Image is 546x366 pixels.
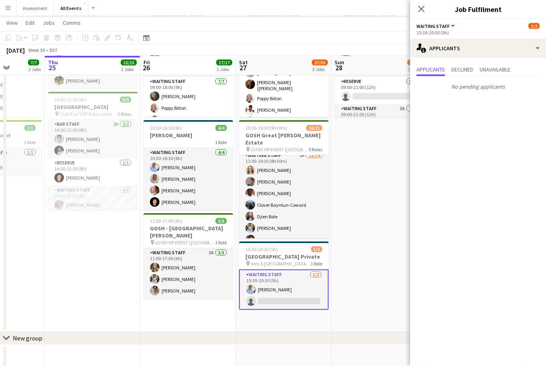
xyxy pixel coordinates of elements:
span: Veni & [GEOGRAPHIC_DATA] Private [251,261,311,267]
h3: [GEOGRAPHIC_DATA] [48,104,137,111]
span: Fri [143,59,150,66]
span: Jobs [43,19,55,26]
app-card-role: Waiting Staff6/614:00-22:00 (8h)[PERSON_NAME] [48,186,137,271]
span: 5 Roles [309,147,322,153]
app-card-role: Waiting Staff3A7/709:00-21:00 (12h) [335,105,424,204]
div: Applicants [410,39,546,58]
a: Comms [60,18,84,28]
h3: GOSH Great [PERSON_NAME] Estate [239,132,329,146]
span: 1 Role [215,240,227,246]
h3: GOSH - [GEOGRAPHIC_DATA][PERSON_NAME] [143,225,233,239]
span: Waiting Staff [416,23,450,29]
app-card-role: Waiting Staff3A7/709:00-21:00 (12h)[PERSON_NAME][PERSON_NAME][PERSON_NAME] ([PERSON_NAME]Poppy Bi... [239,42,329,141]
span: 16/21 [306,125,322,131]
span: 9/9 [120,97,131,103]
span: 7/7 [28,60,39,66]
span: Declined [451,67,473,72]
div: [DATE] [6,46,25,54]
div: New group [13,334,42,342]
app-job-card: 11:00-17:00 (6h)3/3GOSH - [GEOGRAPHIC_DATA][PERSON_NAME] GOSH VIP EVENT ([GEOGRAPHIC_DATA][PERSON... [143,214,233,299]
span: Comms [63,19,81,26]
h3: Job Fulfilment [410,4,546,14]
span: 11:00-17:00 (6h) [150,218,182,224]
div: 1 Job [408,67,423,73]
span: 17/17 [216,60,232,66]
span: Week 39 [26,47,46,53]
button: Assessment [16,0,54,16]
app-card-role: Bar Staff2A2/214:00-22:00 (8h)[PERSON_NAME][PERSON_NAME] [48,120,137,159]
a: Edit [22,18,38,28]
span: Sun [335,59,344,66]
div: BST [50,47,58,53]
h3: [GEOGRAPHIC_DATA] Private [239,253,329,261]
app-job-card: 10:30-16:30 (6h)4/4[PERSON_NAME]1 RoleWaiting Staff4/410:30-16:30 (6h)[PERSON_NAME][PERSON_NAME][... [143,121,233,210]
span: 13/13 [121,60,137,66]
app-card-role: Reserve1/114:00-22:00 (8h)[PERSON_NAME] [48,159,137,186]
div: 2 Jobs [28,67,41,73]
app-job-card: 15:30-20:30 (5h)1/2[GEOGRAPHIC_DATA] Private Veni & [GEOGRAPHIC_DATA] Private1 RoleWaiting Staff1... [239,242,329,310]
span: Sat [239,59,248,66]
span: 1 Role [311,261,322,267]
span: View [6,19,18,26]
app-job-card: 10:00-19:30 (9h30m)16/21GOSH Great [PERSON_NAME] Estate GOSH VIP EVENT ([GEOGRAPHIC_DATA][PERSON_... [239,121,329,239]
span: 27/33 [312,60,328,66]
app-card-role: Reserve0/109:00-21:00 (12h) [335,77,424,105]
app-card-role: Waiting Staff4/410:30-16:30 (6h)[PERSON_NAME][PERSON_NAME][PERSON_NAME][PERSON_NAME] [143,148,233,210]
span: 1/1 [24,125,36,131]
span: 3/3 [215,218,227,224]
span: 28 [333,63,344,73]
div: 3 Jobs [312,67,327,73]
div: 15:30-20:30 (5h) [416,30,540,36]
span: Unavailable [480,67,510,72]
a: View [3,18,21,28]
span: 1 Role [24,140,36,146]
span: 10:30-16:30 (6h) [150,125,182,131]
app-job-card: 14:00-22:00 (8h)9/9[GEOGRAPHIC_DATA] Craft Fair VVIP 4 day event3 RolesBar Staff2A2/214:00-22:00 ... [48,92,137,210]
span: 1 Role [215,140,227,146]
span: 14:00-22:00 (8h) [54,97,87,103]
span: 25 [47,63,58,73]
div: 2 Jobs [121,67,136,73]
app-card-role: Waiting Staff7/709:00-18:00 (9h)[PERSON_NAME]Poppy Bilton[PERSON_NAME] [143,77,233,174]
span: Applicants [416,67,445,72]
span: 15:30-20:30 (5h) [245,247,278,253]
span: 4/4 [215,125,227,131]
span: 27 [238,63,248,73]
app-card-role: Waiting Staff1/215:30-20:30 (5h)[PERSON_NAME] [239,270,329,310]
span: 10:00-19:30 (9h30m) [245,125,287,131]
span: Thu [48,59,58,66]
button: Waiting Staff [416,23,456,29]
span: Edit [26,19,35,26]
span: 3 Roles [118,111,131,117]
span: GOSH VIP EVENT ([GEOGRAPHIC_DATA][PERSON_NAME]) [155,240,215,246]
p: No pending applicants [410,80,546,93]
span: 26 [142,63,150,73]
app-card-role: Waiting Staff3A3/311:00-17:00 (6h)[PERSON_NAME][PERSON_NAME][PERSON_NAME] [143,249,233,299]
span: 10/11 [407,60,423,66]
button: All Events [54,0,88,16]
span: Craft Fair VVIP 4 day event [60,111,112,117]
span: 1/2 [311,247,322,253]
h3: [PERSON_NAME] [143,132,233,139]
span: GOSH VIP EVENT ([GEOGRAPHIC_DATA][PERSON_NAME]) [251,147,309,153]
span: 1/2 [528,23,540,29]
a: Jobs [40,18,58,28]
div: 3 Jobs [217,67,232,73]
